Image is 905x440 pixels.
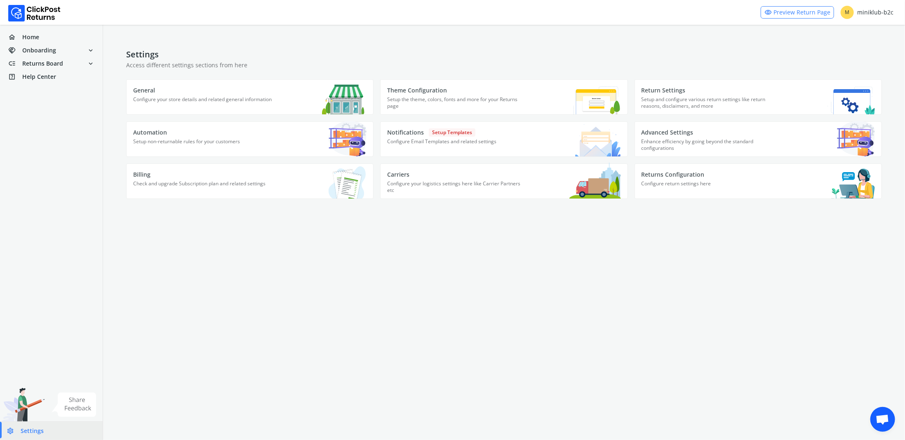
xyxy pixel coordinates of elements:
div: miniklub-b2c [841,6,893,19]
span: Home [22,33,39,41]
p: Notifications [387,128,527,137]
span: visibility [764,7,772,18]
a: visibilityPreview Return Page [761,6,834,19]
img: Automation [329,121,367,156]
span: Setup Templates [429,128,475,137]
p: General [133,86,273,95]
img: share feedback [52,393,96,417]
span: handshake [8,45,22,56]
span: Returns Board [22,59,63,68]
p: Enhance efficiency by going beyond the standard configurations [642,138,782,156]
a: homeHome [5,31,98,43]
p: Check and upgrade Subscription plan and related settings [133,180,273,197]
p: Configure return settings here [642,180,782,197]
p: Configure your logistics settings here like Carrier Partners etc [387,180,527,199]
img: Logo [8,5,61,21]
span: M [841,6,854,19]
img: Theme Configuration [565,76,621,114]
p: Automation [133,128,273,137]
span: Help Center [22,73,56,81]
p: Setup non-returnable rules for your customers [133,138,273,155]
a: Open chat [870,407,895,432]
a: help_centerHelp Center [5,71,98,83]
img: Carriers [569,163,621,199]
span: Settings [21,427,44,435]
p: Configure Email Templates and related settings [387,138,527,155]
img: Notifications [574,124,621,156]
p: Billing [133,170,273,179]
span: settings [7,425,21,437]
img: Return Settings [827,87,875,114]
p: Setup and configure various return settings like return reasons, disclaimers, and more [642,96,782,114]
span: help_center [8,71,22,83]
img: Returns Configuration [831,168,875,199]
span: low_priority [8,58,22,69]
p: Advanced Settings [642,128,782,137]
span: home [8,31,22,43]
img: Advanced Settings [837,121,875,156]
span: expand_more [87,45,94,56]
p: Access different settings sections from here [126,61,882,69]
h4: Settings [126,50,882,59]
p: Carriers [387,170,527,179]
p: Setup the theme, colors, fonts and more for your Returns page [387,96,527,114]
p: Theme Configuration [387,86,527,95]
span: expand_more [87,58,94,69]
p: Configure your store details and related general information [133,96,273,113]
img: General [322,80,367,114]
img: Billing [316,163,367,199]
span: Onboarding [22,46,56,54]
p: Return Settings [642,86,782,95]
p: Returns Configuration [642,170,782,179]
